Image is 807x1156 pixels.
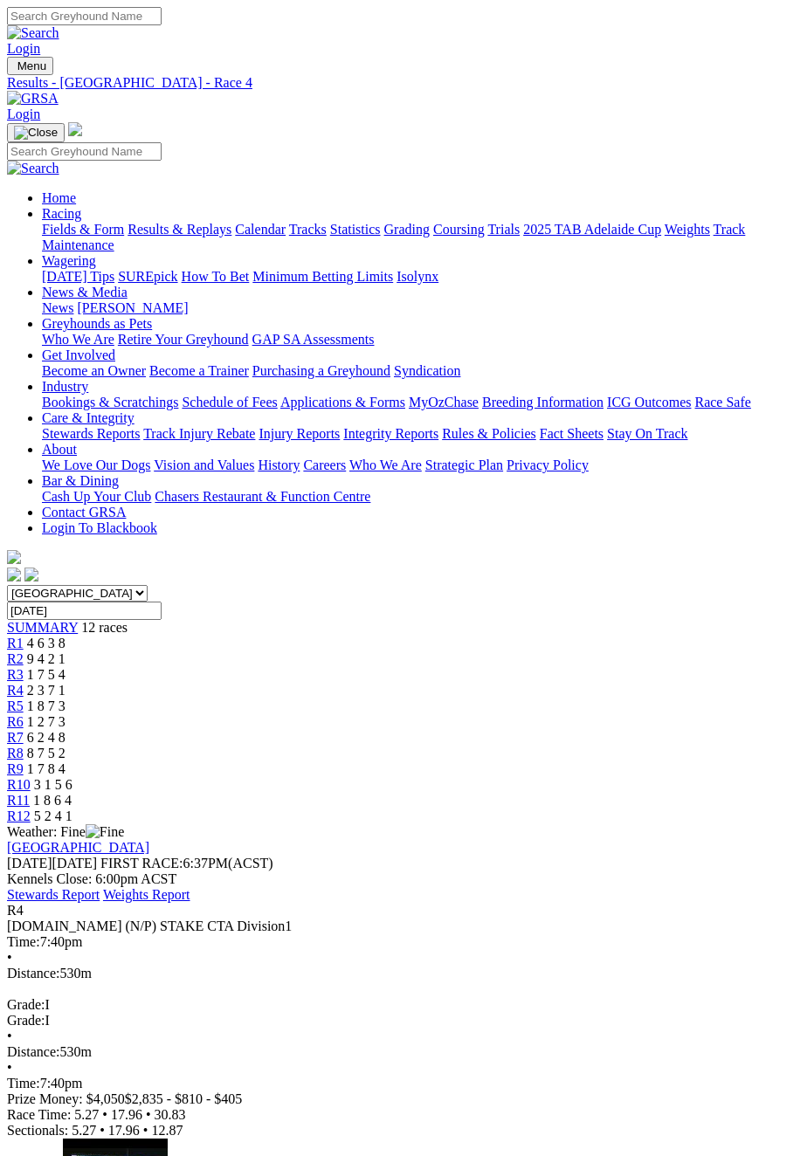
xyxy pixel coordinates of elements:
[42,489,800,505] div: Bar & Dining
[7,75,800,91] a: Results - [GEOGRAPHIC_DATA] - Race 4
[143,1123,148,1138] span: •
[24,568,38,581] img: twitter.svg
[7,1107,71,1122] span: Race Time:
[42,300,800,316] div: News & Media
[42,222,800,253] div: Racing
[42,458,150,472] a: We Love Our Dogs
[289,222,327,237] a: Tracks
[42,505,126,520] a: Contact GRSA
[425,458,503,472] a: Strategic Plan
[154,458,254,472] a: Vision and Values
[7,997,800,1013] div: I
[7,1060,12,1075] span: •
[34,809,72,823] span: 5 2 4 1
[7,123,65,142] button: Toggle navigation
[7,856,97,870] span: [DATE]
[42,269,800,285] div: Wagering
[100,856,273,870] span: 6:37PM(ACST)
[72,1123,96,1138] span: 5.27
[7,161,59,176] img: Search
[42,442,77,457] a: About
[27,636,66,650] span: 4 6 3 8
[42,395,178,409] a: Bookings & Scratchings
[7,25,59,41] img: Search
[7,1013,45,1028] span: Grade:
[7,777,31,792] a: R10
[7,934,40,949] span: Time:
[42,410,134,425] a: Care & Integrity
[102,1107,107,1122] span: •
[7,1123,68,1138] span: Sectionals:
[7,746,24,760] span: R8
[42,520,157,535] a: Login To Blackbook
[100,1123,105,1138] span: •
[7,142,162,161] input: Search
[394,363,460,378] a: Syndication
[42,379,88,394] a: Industry
[7,1044,59,1059] span: Distance:
[607,395,691,409] a: ICG Outcomes
[7,871,800,887] div: Kennels Close: 6:00pm ACST
[7,620,78,635] span: SUMMARY
[42,316,152,331] a: Greyhounds as Pets
[7,698,24,713] a: R5
[27,667,66,682] span: 1 7 5 4
[42,285,128,299] a: News & Media
[7,550,21,564] img: logo-grsa-white.png
[7,107,40,121] a: Login
[42,426,800,442] div: Care & Integrity
[77,300,188,315] a: [PERSON_NAME]
[27,714,66,729] span: 1 2 7 3
[7,934,800,950] div: 7:40pm
[33,793,72,808] span: 1 8 6 4
[86,824,124,840] img: Fine
[7,683,24,698] a: R4
[235,222,286,237] a: Calendar
[259,426,340,441] a: Injury Reports
[42,253,96,268] a: Wagering
[607,426,687,441] a: Stay On Track
[540,426,604,441] a: Fact Sheets
[128,222,231,237] a: Results & Replays
[7,651,24,666] a: R2
[7,730,24,745] span: R7
[27,698,66,713] span: 1 8 7 3
[182,395,277,409] a: Schedule of Fees
[252,332,375,347] a: GAP SA Assessments
[42,300,73,315] a: News
[330,222,381,237] a: Statistics
[42,458,800,473] div: About
[7,568,21,581] img: facebook.svg
[149,363,249,378] a: Become a Trainer
[7,714,24,729] a: R6
[7,966,59,981] span: Distance:
[252,363,390,378] a: Purchasing a Greyhound
[694,395,750,409] a: Race Safe
[303,458,346,472] a: Careers
[7,41,40,56] a: Login
[523,222,661,237] a: 2025 TAB Adelaide Cup
[7,7,162,25] input: Search
[7,824,124,839] span: Weather: Fine
[7,793,30,808] span: R11
[42,347,115,362] a: Get Involved
[7,809,31,823] a: R12
[7,636,24,650] a: R1
[155,1107,186,1122] span: 30.83
[42,269,114,284] a: [DATE] Tips
[100,856,183,870] span: FIRST RACE:
[7,1029,12,1043] span: •
[433,222,485,237] a: Coursing
[7,1076,800,1091] div: 7:40pm
[7,57,53,75] button: Toggle navigation
[42,395,800,410] div: Industry
[151,1123,183,1138] span: 12.87
[7,667,24,682] a: R3
[27,746,66,760] span: 8 7 5 2
[442,426,536,441] a: Rules & Policies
